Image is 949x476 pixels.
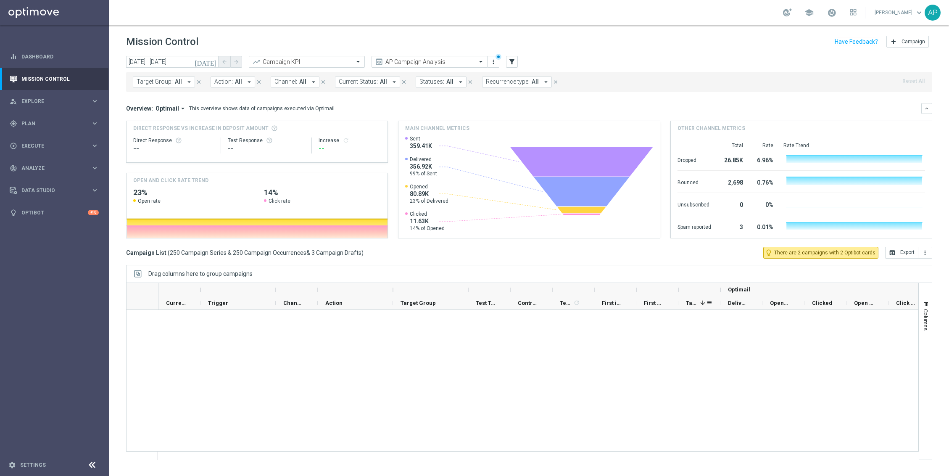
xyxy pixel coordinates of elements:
div: Total [721,142,743,149]
div: Data Studio keyboard_arrow_right [9,187,99,194]
button: track_changes Analyze keyboard_arrow_right [9,165,99,172]
button: close [319,77,327,87]
i: more_vert [490,58,497,65]
button: Statuses: All arrow_drop_down [416,77,467,87]
span: Open Rate [854,300,874,306]
span: 356.92K [410,163,437,170]
a: Dashboard [21,45,99,68]
span: All [446,78,453,85]
i: keyboard_arrow_right [91,119,99,127]
i: play_circle_outline [10,142,17,150]
div: Test Response [228,137,305,144]
button: Recurrence type: All arrow_drop_down [482,77,552,87]
span: Columns [923,309,929,331]
span: 14% of Opened [410,225,445,232]
div: 2,698 [721,175,743,188]
button: Channel: All arrow_drop_down [271,77,319,87]
div: equalizer Dashboard [9,53,99,60]
span: 3 Campaign Drafts [311,249,361,257]
button: Current Status: All arrow_drop_down [335,77,400,87]
div: Analyze [10,164,91,172]
span: Opened [410,183,448,190]
span: Delivery Rate [728,300,748,306]
span: Trigger [208,300,228,306]
span: Target Group [401,300,436,306]
i: person_search [10,98,17,105]
button: arrow_back [219,56,230,68]
h3: Campaign List [126,249,364,257]
i: close [401,79,407,85]
div: Row Groups [148,270,253,277]
i: track_changes [10,164,17,172]
span: Calculate column [572,298,580,307]
h4: Other channel metrics [677,124,745,132]
input: Select date range [126,56,219,68]
span: Channel: [274,78,297,85]
div: 6.96% [753,153,773,166]
i: keyboard_arrow_down [924,106,930,111]
div: -- [319,144,381,154]
span: Sent [410,135,432,142]
div: There are unsaved changes [496,54,501,60]
div: Unsubscribed [677,197,711,211]
i: keyboard_arrow_right [91,97,99,105]
span: 11.63K [410,217,445,225]
span: ( [168,249,170,257]
button: Action: All arrow_drop_down [211,77,255,87]
div: -- [133,144,214,154]
span: 99% of Sent [410,170,437,177]
button: lightbulb_outline There are 2 campaigns with 2 Optibot cards [763,247,878,259]
button: close [255,77,263,87]
div: Increase [319,137,381,144]
span: 80.89K [410,190,448,198]
span: Execute [21,143,91,148]
i: trending_up [252,58,261,66]
i: open_in_browser [889,249,896,256]
span: First in Range [602,300,622,306]
button: gps_fixed Plan keyboard_arrow_right [9,120,99,127]
i: preview [375,58,383,66]
div: Dashboard [10,45,99,68]
div: Direct Response [133,137,214,144]
span: Channel [283,300,303,306]
i: close [256,79,262,85]
div: Rate Trend [783,142,925,149]
i: more_vert [922,249,928,256]
button: person_search Explore keyboard_arrow_right [9,98,99,105]
div: Optibot [10,201,99,224]
span: First Send Time [644,300,664,306]
i: add [890,38,897,45]
i: arrow_drop_down [245,78,253,86]
span: All [380,78,387,85]
span: Action: [214,78,233,85]
div: 0 [721,197,743,211]
span: 23% of Delivered [410,198,448,204]
span: Targeted Customers [686,300,697,306]
button: Target Group: All arrow_drop_down [133,77,195,87]
span: Click rate [269,198,290,204]
multiple-options-button: Export to CSV [885,249,932,256]
span: There are 2 campaigns with 2 Optibot cards [774,249,875,257]
div: 3 [721,219,743,233]
i: settings [8,461,16,469]
i: arrow_forward [233,59,239,65]
ng-select: Campaign KPI [249,56,365,68]
button: more_vert [918,247,932,259]
span: Click Rate [896,300,916,306]
span: Current Status [166,300,186,306]
i: refresh [343,137,349,144]
div: Data Studio [10,187,91,194]
span: Campaign [902,39,925,45]
div: Rate [753,142,773,149]
span: Opened [770,300,790,306]
span: Analyze [21,166,91,171]
div: AP [925,5,941,21]
span: Delivered [410,156,437,163]
input: Have Feedback? [835,39,878,45]
span: Clicked [410,211,445,217]
div: Explore [10,98,91,105]
div: play_circle_outline Execute keyboard_arrow_right [9,143,99,149]
span: All [532,78,539,85]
